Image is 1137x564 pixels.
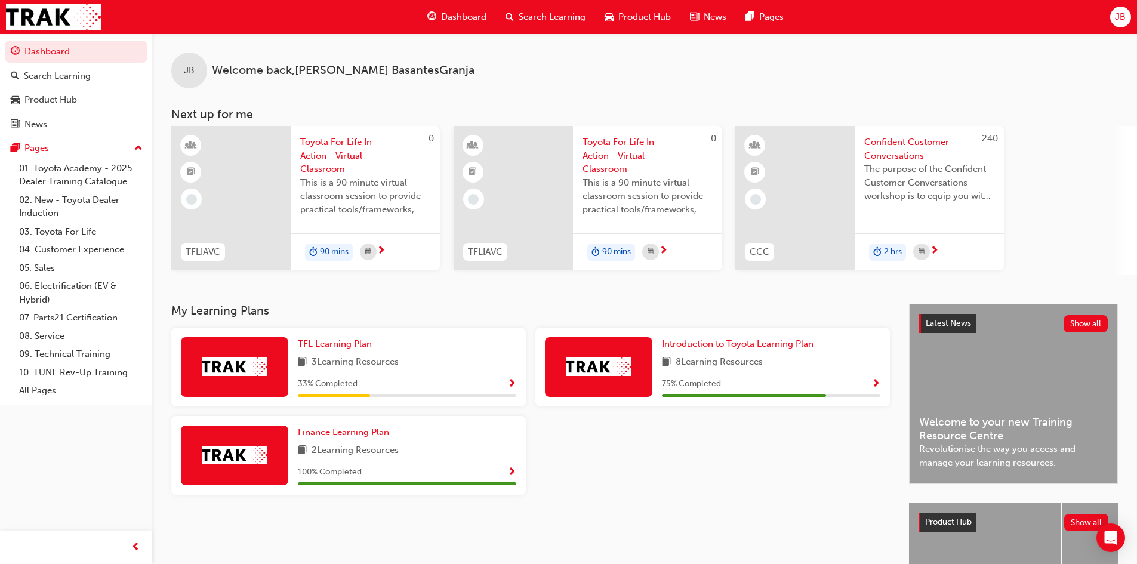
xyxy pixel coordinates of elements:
span: Revolutionise the way you access and manage your learning resources. [919,442,1108,469]
span: TFLIAVC [186,245,220,259]
span: Welcome back , [PERSON_NAME] BasantesGranja [212,64,474,78]
a: 0TFLIAVCToyota For Life In Action - Virtual ClassroomThis is a 90 minute virtual classroom sessio... [454,126,722,270]
button: Show Progress [507,465,516,480]
span: pages-icon [745,10,754,24]
img: Trak [202,357,267,376]
span: booktick-icon [187,165,195,180]
span: search-icon [11,71,19,82]
a: Finance Learning Plan [298,426,394,439]
span: book-icon [662,355,671,370]
span: The purpose of the Confident Customer Conversations workshop is to equip you with tools to commun... [864,162,994,203]
a: guage-iconDashboard [418,5,496,29]
span: 8 Learning Resources [676,355,763,370]
img: Trak [6,4,101,30]
span: learningRecordVerb_NONE-icon [468,194,479,205]
span: CCC [750,245,769,259]
span: book-icon [298,355,307,370]
div: Open Intercom Messenger [1096,523,1125,552]
button: Show all [1064,514,1109,531]
span: calendar-icon [365,245,371,260]
span: learningResourceType_INSTRUCTOR_LED-icon [751,138,759,153]
span: Show Progress [507,467,516,478]
img: Trak [202,446,267,464]
span: 90 mins [320,245,349,259]
span: car-icon [605,10,614,24]
span: Welcome to your new Training Resource Centre [919,415,1108,442]
button: Show Progress [871,377,880,392]
a: 10. TUNE Rev-Up Training [14,363,147,382]
span: next-icon [930,246,939,257]
span: learningRecordVerb_NONE-icon [750,194,761,205]
span: TFLIAVC [468,245,503,259]
span: 33 % Completed [298,377,358,391]
a: Search Learning [5,65,147,87]
h3: My Learning Plans [171,304,890,318]
span: This is a 90 minute virtual classroom session to provide practical tools/frameworks, behaviours a... [300,176,430,217]
a: 08. Service [14,327,147,346]
span: next-icon [377,246,386,257]
span: calendar-icon [648,245,654,260]
span: Product Hub [925,517,972,527]
a: All Pages [14,381,147,400]
span: duration-icon [591,245,600,260]
span: up-icon [134,141,143,156]
span: car-icon [11,95,20,106]
span: 90 mins [602,245,631,259]
button: Show all [1064,315,1108,332]
span: Introduction to Toyota Learning Plan [662,338,814,349]
a: News [5,113,147,135]
span: prev-icon [131,540,140,555]
a: Introduction to Toyota Learning Plan [662,337,818,351]
span: Product Hub [618,10,671,24]
div: Search Learning [24,69,91,83]
a: Dashboard [5,41,147,63]
a: 07. Parts21 Certification [14,309,147,327]
span: Show Progress [871,379,880,390]
a: TFL Learning Plan [298,337,377,351]
button: Show Progress [507,377,516,392]
span: 0 [429,133,434,144]
a: Product Hub [5,89,147,111]
span: Dashboard [441,10,486,24]
button: DashboardSearch LearningProduct HubNews [5,38,147,137]
div: Product Hub [24,93,77,107]
span: book-icon [298,443,307,458]
a: 04. Customer Experience [14,241,147,259]
span: learningResourceType_INSTRUCTOR_LED-icon [187,138,195,153]
span: Toyota For Life In Action - Virtual Classroom [583,135,713,176]
span: This is a 90 minute virtual classroom session to provide practical tools/frameworks, behaviours a... [583,176,713,217]
span: JB [184,64,195,78]
span: booktick-icon [469,165,477,180]
span: 3 Learning Resources [312,355,399,370]
span: Confident Customer Conversations [864,135,994,162]
span: Show Progress [507,379,516,390]
a: 06. Electrification (EV & Hybrid) [14,277,147,309]
div: News [24,118,47,131]
a: 09. Technical Training [14,345,147,363]
span: 2 Learning Resources [312,443,399,458]
span: 100 % Completed [298,466,362,479]
span: Finance Learning Plan [298,427,389,437]
span: Toyota For Life In Action - Virtual Classroom [300,135,430,176]
span: news-icon [690,10,699,24]
span: guage-icon [427,10,436,24]
span: duration-icon [873,245,882,260]
span: 0 [711,133,716,144]
a: news-iconNews [680,5,736,29]
span: Latest News [926,318,971,328]
a: 03. Toyota For Life [14,223,147,241]
span: 2 hrs [884,245,902,259]
button: Pages [5,137,147,159]
span: TFL Learning Plan [298,338,372,349]
span: 240 [982,133,998,144]
a: 0TFLIAVCToyota For Life In Action - Virtual ClassroomThis is a 90 minute virtual classroom sessio... [171,126,440,270]
a: Latest NewsShow all [919,314,1108,333]
a: 02. New - Toyota Dealer Induction [14,191,147,223]
span: booktick-icon [751,165,759,180]
a: Latest NewsShow allWelcome to your new Training Resource CentreRevolutionise the way you access a... [909,304,1118,484]
a: pages-iconPages [736,5,793,29]
a: search-iconSearch Learning [496,5,595,29]
a: 05. Sales [14,259,147,278]
span: 75 % Completed [662,377,721,391]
